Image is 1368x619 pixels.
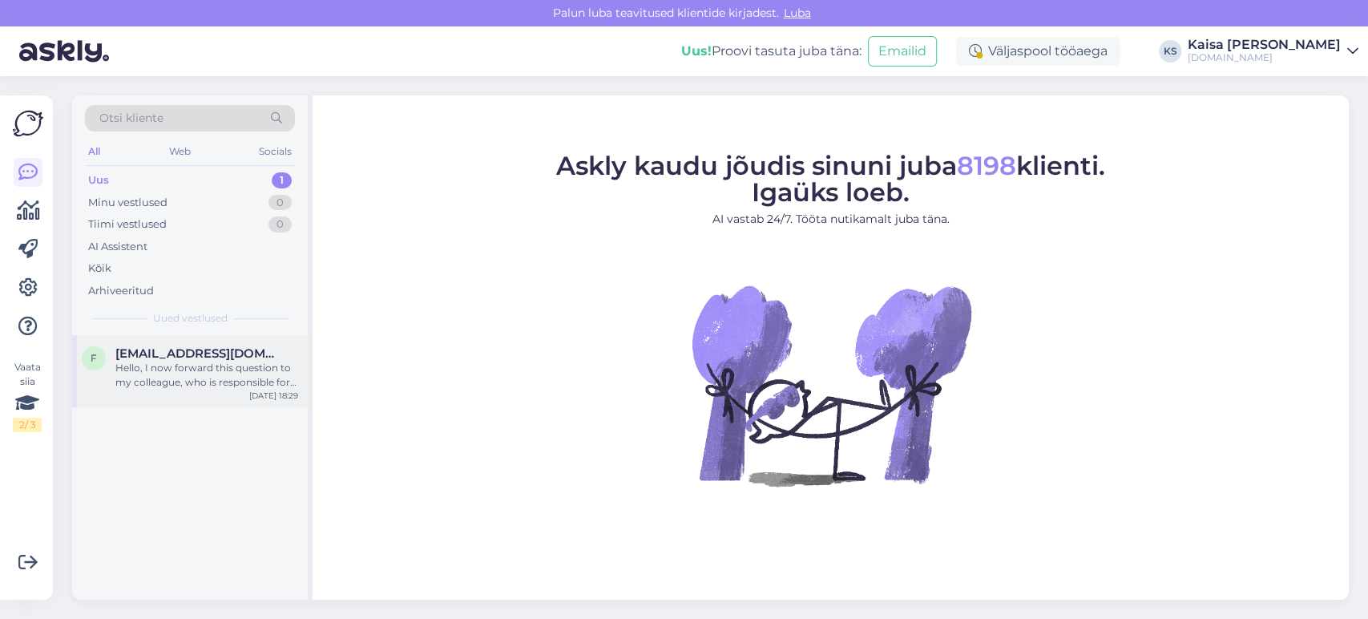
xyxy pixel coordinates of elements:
b: Uus! [681,43,712,59]
div: Kaisa [PERSON_NAME] [1188,38,1341,51]
div: Web [166,141,194,162]
div: 2 / 3 [13,418,42,432]
div: Tiimi vestlused [88,216,167,233]
div: KS [1159,40,1181,63]
div: AI Assistent [88,239,147,255]
div: All [85,141,103,162]
img: Askly Logo [13,108,43,139]
div: 0 [268,195,292,211]
div: Hello, I now forward this question to my colleague, who is responsible for this. The reply will b... [115,361,298,390]
div: [DOMAIN_NAME] [1188,51,1341,64]
span: Askly kaudu jõudis sinuni juba klienti. Igaüks loeb. [556,150,1105,208]
span: 8198 [957,150,1016,181]
span: faezehrafiee6556@gmail.com [115,346,282,361]
span: Uued vestlused [153,311,228,326]
img: No Chat active [687,241,975,529]
div: [DATE] 18:29 [249,390,298,402]
span: f [91,352,97,364]
div: Kõik [88,261,111,277]
span: Otsi kliente [99,110,163,127]
div: Väljaspool tööaega [956,37,1120,66]
a: Kaisa [PERSON_NAME][DOMAIN_NAME] [1188,38,1358,64]
span: Luba [779,6,816,20]
p: AI vastab 24/7. Tööta nutikamalt juba täna. [556,211,1105,228]
div: Proovi tasuta juba täna: [681,42,862,61]
div: Uus [88,172,109,188]
button: Emailid [868,36,937,67]
div: 1 [272,172,292,188]
div: 0 [268,216,292,233]
div: Vaata siia [13,360,42,432]
div: Arhiveeritud [88,283,154,299]
div: Socials [256,141,295,162]
div: Minu vestlused [88,195,167,211]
